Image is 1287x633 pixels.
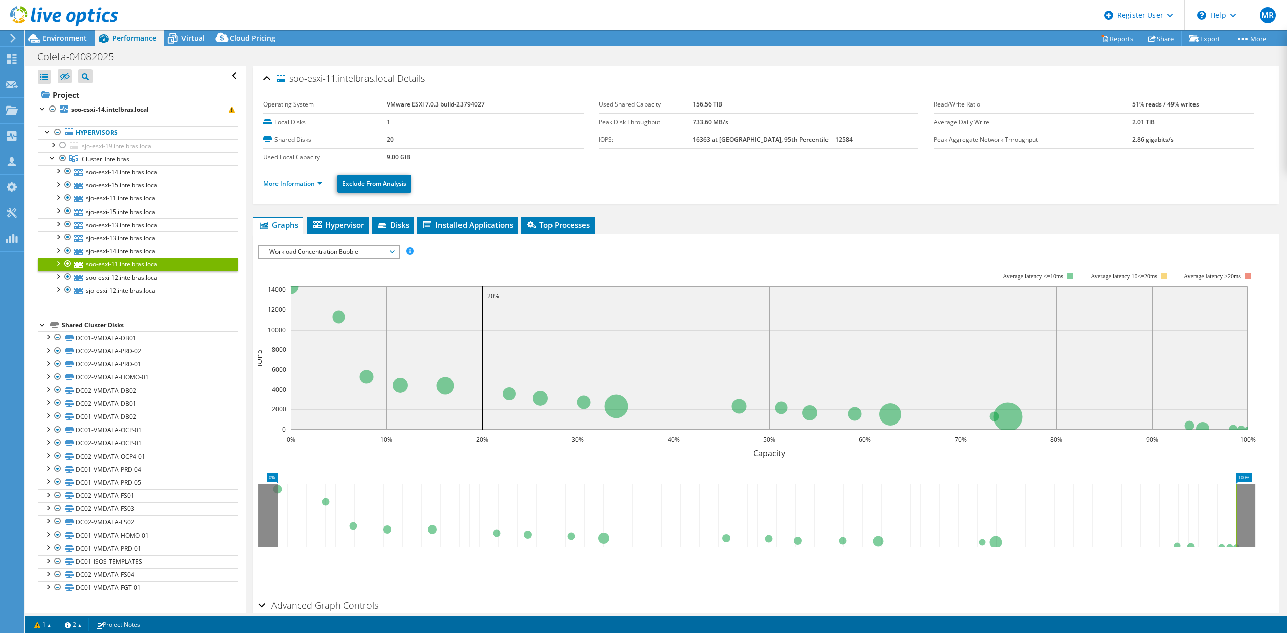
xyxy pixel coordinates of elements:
[272,365,286,374] text: 6000
[955,435,967,444] text: 70%
[230,33,275,43] span: Cloud Pricing
[599,117,693,127] label: Peak Disk Throughput
[693,135,853,144] b: 16363 at [GEOGRAPHIC_DATA], 95th Percentile = 12584
[38,489,238,502] a: DC02-VMDATA-FS01
[253,349,264,367] text: IOPS
[1146,435,1158,444] text: 90%
[1091,273,1157,280] tspan: Average latency 10<=20ms
[763,435,775,444] text: 50%
[387,135,394,144] b: 20
[599,99,693,110] label: Used Shared Capacity
[62,319,238,331] div: Shared Cluster Disks
[693,118,728,126] b: 733.60 MB/s
[263,179,322,188] a: More Information
[693,100,722,109] b: 156.56 TiB
[27,618,58,631] a: 1
[1132,118,1155,126] b: 2.01 TiB
[38,542,238,555] a: DC01-VMDATA-PRD-01
[268,326,286,334] text: 10000
[1132,100,1199,109] b: 51% reads / 49% writes
[38,463,238,476] a: DC01-VMDATA-PRD-04
[38,152,238,165] a: Cluster_Intelbras
[43,33,87,43] span: Environment
[38,529,238,542] a: DC01-VMDATA-HOMO-01
[312,220,364,230] span: Hypervisor
[264,246,394,258] span: Workload Concentration Bubble
[38,126,238,139] a: Hypervisors
[476,435,488,444] text: 20%
[380,435,392,444] text: 10%
[934,99,1132,110] label: Read/Write Ratio
[38,218,238,231] a: soo-esxi-13.intelbras.local
[38,450,238,463] a: DC02-VMDATA-OCP4-01
[38,371,238,384] a: DC02-VMDATA-HOMO-01
[38,568,238,581] a: DC02-VMDATA-FS04
[38,179,238,192] a: soo-esxi-15.intelbras.local
[38,87,238,103] a: Project
[397,72,425,84] span: Details
[753,448,786,459] text: Capacity
[1003,273,1063,280] tspan: Average latency <=10ms
[263,152,387,162] label: Used Local Capacity
[263,99,387,110] label: Operating System
[526,220,590,230] span: Top Processes
[38,139,238,152] a: sjo-esxi-19.intelbras.local
[38,103,238,116] a: soo-esxi-14.intelbras.local
[71,105,149,114] b: soo-esxi-14.intelbras.local
[38,555,238,568] a: DC01-ISOS-TEMPLATES
[377,220,409,230] span: Disks
[38,397,238,410] a: DC02-VMDATA-DB01
[1240,435,1256,444] text: 100%
[337,175,411,193] a: Exclude From Analysis
[1050,435,1062,444] text: 80%
[38,258,238,271] a: soo-esxi-11.intelbras.local
[38,384,238,397] a: DC02-VMDATA-DB02
[1184,273,1241,280] text: Average latency >20ms
[268,285,286,294] text: 14000
[38,502,238,515] a: DC02-VMDATA-FS03
[38,424,238,437] a: DC01-VMDATA-OCP-01
[38,165,238,178] a: soo-esxi-14.intelbras.local
[1197,11,1206,20] svg: \n
[387,118,390,126] b: 1
[1181,31,1228,46] a: Export
[38,192,238,205] a: sjo-esxi-11.intelbras.local
[38,515,238,529] a: DC02-VMDATA-FS02
[1132,135,1174,144] b: 2.86 gigabits/s
[1228,31,1274,46] a: More
[934,117,1132,127] label: Average Daily Write
[263,117,387,127] label: Local Disks
[38,245,238,258] a: sjo-esxi-14.intelbras.local
[38,581,238,594] a: DC01-VMDATA-FGT-01
[387,100,485,109] b: VMware ESXi 7.0.3 build-23794027
[287,435,295,444] text: 0%
[277,74,395,84] span: soo-esxi-11.intelbras.local
[487,292,499,300] text: 20%
[668,435,680,444] text: 40%
[263,135,387,145] label: Shared Disks
[82,142,153,150] span: sjo-esxi-19.intelbras.local
[859,435,871,444] text: 60%
[934,135,1132,145] label: Peak Aggregate Network Throughput
[38,284,238,297] a: sjo-esxi-12.intelbras.local
[38,271,238,284] a: soo-esxi-12.intelbras.local
[272,385,286,394] text: 4000
[282,425,286,434] text: 0
[258,595,378,615] h2: Advanced Graph Controls
[1141,31,1182,46] a: Share
[38,476,238,489] a: DC01-VMDATA-PRD-05
[272,345,286,354] text: 8000
[272,405,286,413] text: 2000
[38,205,238,218] a: sjo-esxi-15.intelbras.local
[38,345,238,358] a: DC02-VMDATA-PRD-02
[258,220,298,230] span: Graphs
[38,331,238,344] a: DC01-VMDATA-DB01
[38,358,238,371] a: DC02-VMDATA-PRD-01
[1093,31,1141,46] a: Reports
[38,437,238,450] a: DC02-VMDATA-OCP-01
[422,220,513,230] span: Installed Applications
[58,618,89,631] a: 2
[112,33,156,43] span: Performance
[599,135,693,145] label: IOPS:
[38,231,238,244] a: sjo-esxi-13.intelbras.local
